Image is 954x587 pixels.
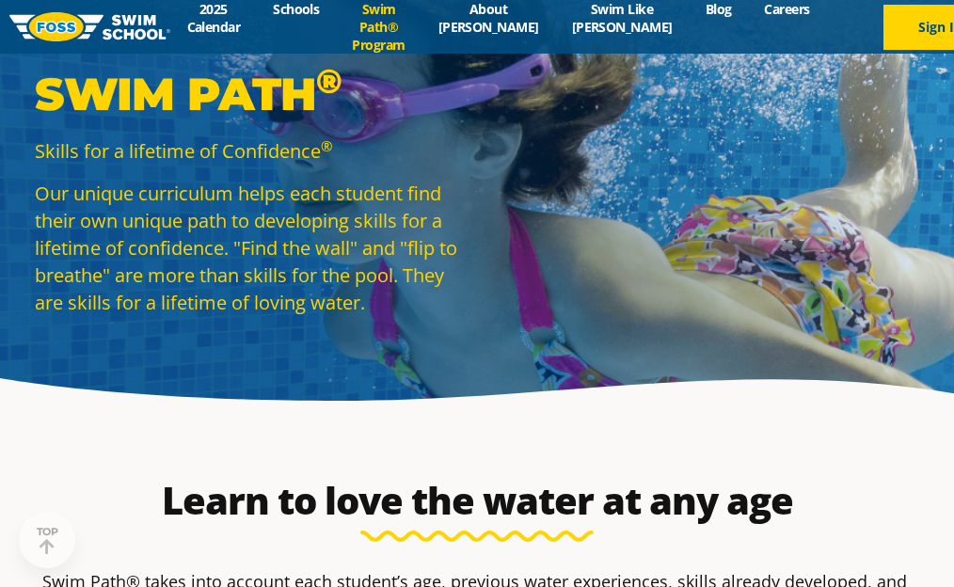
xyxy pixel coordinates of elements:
h2: Learn to love the water at any age [33,478,921,523]
p: Our unique curriculum helps each student find their own unique path to developing skills for a li... [35,180,468,316]
p: Swim Path [35,66,468,122]
sup: ® [321,136,332,155]
img: FOSS Swim School Logo [9,12,170,41]
div: TOP [37,526,58,555]
sup: ® [316,60,342,102]
p: Skills for a lifetime of Confidence [35,137,468,165]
